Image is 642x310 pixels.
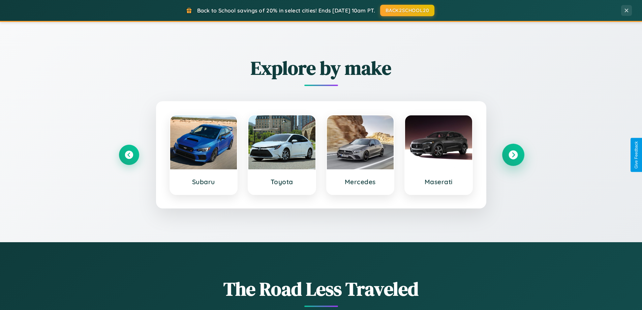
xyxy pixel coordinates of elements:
[119,276,523,302] h1: The Road Less Traveled
[255,178,309,186] h3: Toyota
[334,178,387,186] h3: Mercedes
[119,55,523,81] h2: Explore by make
[634,141,639,169] div: Give Feedback
[412,178,465,186] h3: Maserati
[197,7,375,14] span: Back to School savings of 20% in select cities! Ends [DATE] 10am PT.
[380,5,434,16] button: BACK2SCHOOL20
[177,178,231,186] h3: Subaru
